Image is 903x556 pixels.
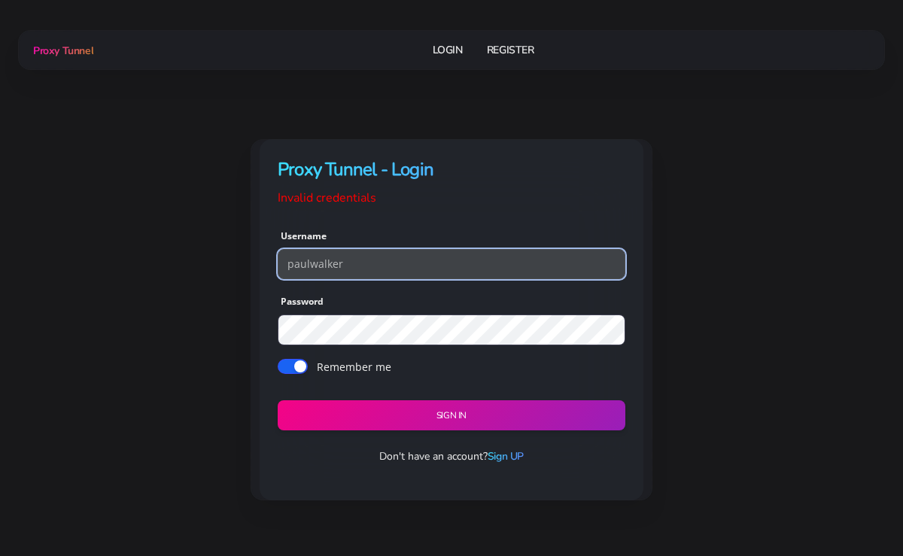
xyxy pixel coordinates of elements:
span: Invalid credentials [278,190,376,206]
button: Sign in [278,400,625,431]
h4: Proxy Tunnel - Login [278,157,625,182]
label: Password [281,295,324,308]
label: Remember me [317,359,391,375]
label: Username [281,229,327,243]
input: Username [278,249,625,279]
iframe: Webchat Widget [830,483,884,537]
a: Register [487,36,534,64]
a: Sign UP [488,449,524,463]
p: Don't have an account? [266,448,637,464]
a: Login [433,36,463,64]
span: Proxy Tunnel [33,44,93,58]
a: Proxy Tunnel [30,38,93,62]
